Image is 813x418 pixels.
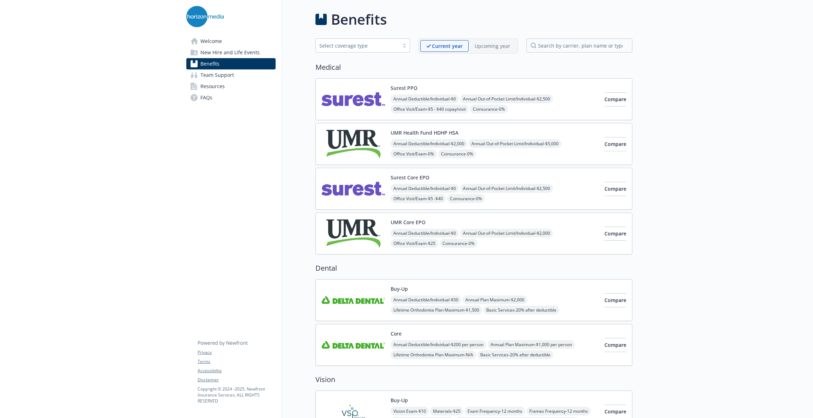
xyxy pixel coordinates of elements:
[604,293,626,307] button: Compare
[186,69,276,81] a: Team Support
[483,306,559,314] span: Basic Services - 20% after deductible
[186,81,276,92] a: Resources
[477,350,553,359] span: Basic Services - 20% after deductible
[200,69,234,81] span: Team Support
[198,368,275,374] a: Accessibility
[604,408,626,415] span: Compare
[604,297,626,303] span: Compare
[604,137,626,151] button: Compare
[465,407,525,416] span: Exam Frequency - 12 months
[488,340,575,349] span: Annual Plan Maximum - $1,000 per person
[432,42,463,50] p: Current year
[200,47,260,58] span: New Hire and Life Events
[321,219,385,248] img: UMR carrier logo
[198,358,275,365] a: Terms
[460,229,553,238] span: Annual Out-of-Pocket Limit/Individual - $2,000
[200,92,212,103] span: FAQs
[604,141,626,147] span: Compare
[391,194,446,203] span: Office Visit/Exam - $5 -$40
[186,47,276,58] a: New Hire and Life Events
[186,36,276,47] a: Welcome
[391,184,459,193] span: Annual Deductible/Individual - $0
[198,377,275,383] a: Disclaimer
[604,185,626,192] span: Compare
[463,295,527,304] span: Annual Plan Maximum - $2,000
[321,174,385,204] img: Surest carrier logo
[604,227,626,241] button: Compare
[604,96,626,103] span: Compare
[391,397,408,404] button: Buy-Up
[391,219,426,226] button: UMR Core EPO
[604,182,626,196] button: Compare
[440,239,477,248] span: Coinsurance - 0%
[391,149,437,158] span: Office Visit/Exam - 0%
[391,229,459,238] span: Annual Deductible/Individual - $0
[469,139,561,148] span: Annual Out-of-Pocket Limit/Individual - $5,000
[315,263,632,273] h2: Dental
[604,92,626,106] button: Compare
[604,342,626,348] span: Compare
[186,92,276,103] a: FAQs
[391,340,486,349] span: Annual Deductible/Individual - $200 per person
[460,184,553,193] span: Annual Out-of-Pocket Limit/Individual - $2,500
[526,38,632,53] input: search by carrier, plan name or type
[391,306,482,314] span: Lifetime Orthodontia Plan Maximum - $1,500
[315,374,632,385] h2: Vision
[200,81,225,92] span: Resources
[391,84,417,92] button: Surest PPO
[470,105,508,113] span: Coinsurance - 0%
[460,94,553,103] span: Annual Out-of-Pocket Limit/Individual - $2,500
[198,386,275,404] p: Copyright © 2024 - 2025 , Newfront Insurance Services, ALL RIGHTS RESERVED
[391,174,429,181] button: Surest Core EPO
[321,285,385,315] img: Delta Dental Insurance Company carrier logo
[331,9,387,30] h1: Benefits
[200,36,222,47] span: Welcome
[391,129,458,136] button: UMR Health Fund HDHP HSA
[604,230,626,237] span: Compare
[475,42,510,50] p: Upcoming year
[447,194,485,203] span: Coinsurance - 0%
[604,338,626,352] button: Compare
[438,149,476,158] span: Coinsurance - 0%
[315,62,632,73] h2: Medical
[200,58,219,69] span: Benefits
[321,84,385,114] img: Surest carrier logo
[198,349,275,356] a: Privacy
[321,330,385,360] img: Delta Dental Insurance Company carrier logo
[391,295,461,304] span: Annual Deductible/Individual - $50
[430,407,463,416] span: Materials - $25
[391,139,467,148] span: Annual Deductible/Individual - $2,000
[391,94,459,103] span: Annual Deductible/Individual - $0
[526,407,591,416] span: Frames Frequency - 12 months
[186,58,276,69] a: Benefits
[391,105,469,113] span: Office Visit/Exam - $5 - $40 copay/visit
[391,285,408,293] button: Buy-Up
[391,239,438,248] span: Office Visit/Exam - $25
[391,407,429,416] span: Vision Exam - $10
[391,330,402,337] button: Core
[321,129,385,159] img: UMR carrier logo
[319,42,396,49] div: Select coverage type
[391,350,476,359] span: Lifetime Orthodontia Plan Maximum - N/A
